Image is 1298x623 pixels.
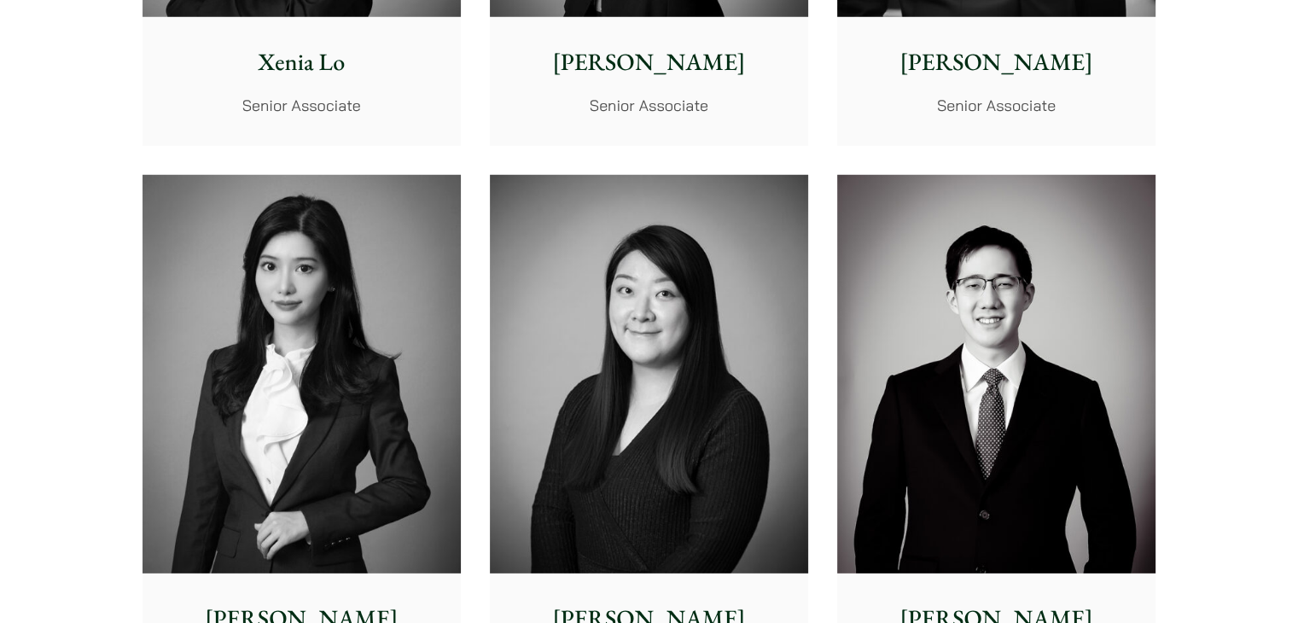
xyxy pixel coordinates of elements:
[503,44,795,80] p: [PERSON_NAME]
[156,44,447,80] p: Xenia Lo
[143,175,461,574] img: Florence Yan photo
[851,44,1142,80] p: [PERSON_NAME]
[156,94,447,117] p: Senior Associate
[503,94,795,117] p: Senior Associate
[851,94,1142,117] p: Senior Associate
